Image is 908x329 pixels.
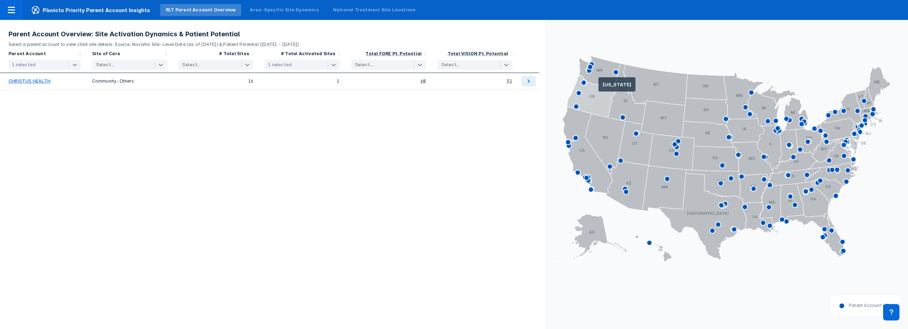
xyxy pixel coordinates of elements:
[173,48,259,73] div: Sort
[268,62,292,68] div: 1 selected
[9,78,51,84] a: CHRISTUS HEALTH
[219,51,249,58] div: # Total Sites
[244,4,324,16] a: Area-Specific Site Dynamics
[92,51,120,58] div: Site of Care
[23,6,159,14] span: Pluvicto Priority Parent Account Insights
[281,51,336,58] div: # Total Activated Sites
[9,38,536,48] p: Select a parent account to view child site details. Source: Novartis Site-Level Data (as of [DATE...
[86,48,173,73] div: Sort
[259,48,345,73] div: Sort
[9,30,536,38] h3: Parent Account Overview: Site Activation Dynamics & Patient Potential
[345,48,432,73] div: Sort
[92,76,167,87] div: Community-Others
[448,51,508,56] div: Total VISION Pt. Potential
[178,76,253,87] div: 16
[327,4,421,16] a: National Treatment Site Locations
[421,78,426,84] div: 68
[9,51,46,58] div: Parent Account
[365,51,422,56] div: Total FORE Pt. Potential
[845,302,889,309] dd: Parent Account HQ
[12,62,36,68] div: 1 selected
[250,7,318,13] div: Area-Specific Site Dynamics
[507,78,512,84] div: 51
[883,304,899,320] div: Contact Support
[166,7,236,13] div: RLT Parent Account Overview
[265,76,340,87] div: 1
[333,7,416,13] div: National Treatment Site Locations
[160,4,241,16] a: RLT Parent Account Overview
[432,48,518,73] div: Sort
